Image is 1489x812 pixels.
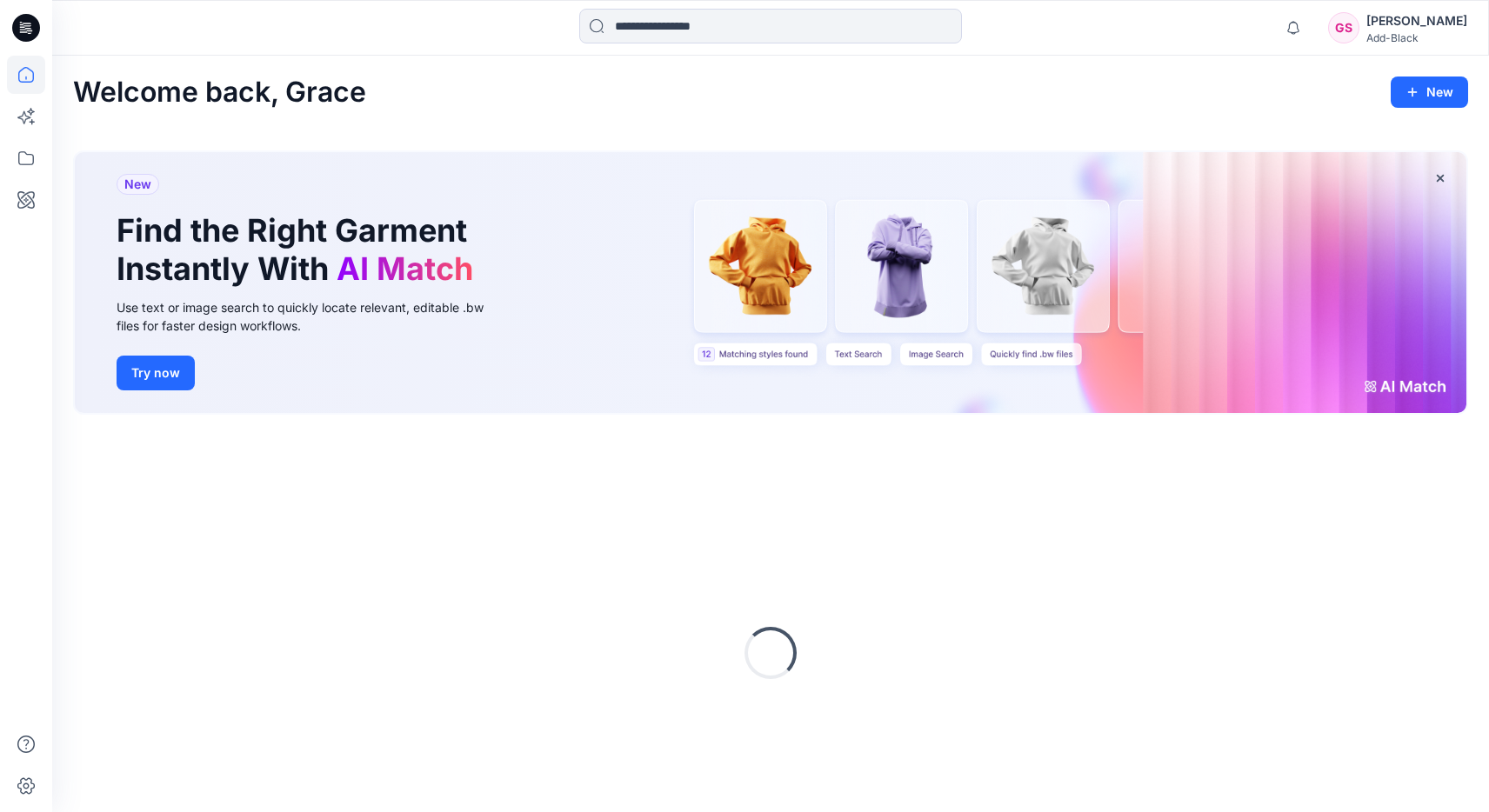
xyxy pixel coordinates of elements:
[124,174,151,195] span: New
[1328,12,1359,43] div: GS
[1366,10,1467,31] div: [PERSON_NAME]
[1391,77,1468,108] button: New
[73,77,366,109] h2: Welcome back, Grace
[1366,31,1467,44] div: Add-Black
[117,356,195,390] button: Try now
[117,212,482,287] h1: Find the Right Garment Instantly With
[117,298,508,335] div: Use text or image search to quickly locate relevant, editable .bw files for faster design workflows.
[337,250,473,288] span: AI Match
